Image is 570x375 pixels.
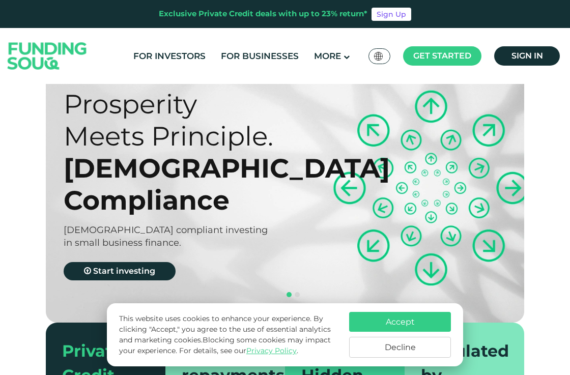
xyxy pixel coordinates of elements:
[374,52,383,61] img: SA Flag
[179,346,298,355] span: For details, see our .
[246,346,297,355] a: Privacy Policy
[269,291,277,299] button: navigation
[314,51,341,61] span: More
[64,120,372,152] div: Meets Principle.
[372,8,411,21] a: Sign Up
[93,266,155,276] span: Start investing
[349,312,451,332] button: Accept
[349,337,451,358] button: Decline
[159,8,367,20] div: Exclusive Private Credit deals with up to 23% return*
[494,46,560,66] a: Sign in
[119,335,331,355] span: Blocking some cookies may impact your experience.
[64,224,372,237] div: [DEMOGRAPHIC_DATA] compliant investing
[64,237,372,249] div: in small business finance.
[293,291,301,299] button: navigation
[119,313,339,356] p: This website uses cookies to enhance your experience. By clicking "Accept," you agree to the use ...
[277,291,285,299] button: navigation
[511,51,543,61] span: Sign in
[64,152,372,216] div: [DEMOGRAPHIC_DATA] Compliance
[218,48,301,65] a: For Businesses
[285,291,293,299] button: navigation
[64,262,176,280] a: Start investing
[413,51,471,61] span: Get started
[64,88,372,120] div: Prosperity
[131,48,208,65] a: For Investors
